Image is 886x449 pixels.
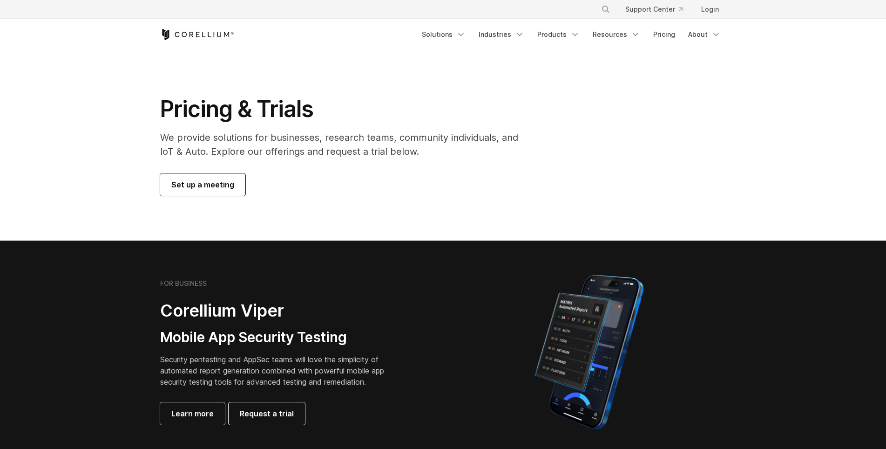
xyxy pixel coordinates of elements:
a: Request a trial [229,402,305,425]
p: Security pentesting and AppSec teams will love the simplicity of automated report generation comb... [160,354,399,387]
a: Login [694,1,726,18]
a: Set up a meeting [160,173,245,196]
span: Request a trial [240,408,294,419]
h6: FOR BUSINESS [160,279,207,288]
a: Products [532,26,585,43]
p: We provide solutions for businesses, research teams, community individuals, and IoT & Auto. Explo... [160,131,531,159]
img: Corellium MATRIX automated report on iPhone showing app vulnerability test results across securit... [519,270,659,434]
span: Learn more [171,408,214,419]
h2: Corellium Viper [160,300,399,321]
a: Resources [587,26,646,43]
a: Pricing [648,26,681,43]
a: Corellium Home [160,29,234,40]
div: Navigation Menu [416,26,726,43]
span: Set up a meeting [171,179,234,190]
a: Support Center [618,1,690,18]
a: Industries [473,26,530,43]
a: Learn more [160,402,225,425]
button: Search [597,1,614,18]
h3: Mobile App Security Testing [160,329,399,346]
h1: Pricing & Trials [160,95,531,123]
a: Solutions [416,26,471,43]
div: Navigation Menu [590,1,726,18]
a: About [683,26,726,43]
